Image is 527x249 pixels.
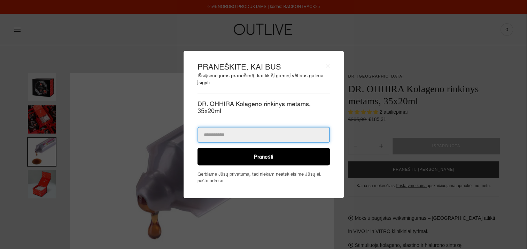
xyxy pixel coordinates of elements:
[197,62,330,72] h3: PRANEŠKITE, KAI BUS
[326,62,330,69] button: ×
[197,101,330,114] h4: DR. OHHIRA Kolageno rinkinys metams, 35x20ml
[197,148,330,166] button: Pranešti
[197,170,330,184] p: Gerbiame Jūsų privatumą, tad niekam neatskleisime Jūsų el. pašto adreso.
[197,72,330,86] p: Išsiųsime jums pranešimą, kai tik šį gaminį vėl bus galima įsigyti.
